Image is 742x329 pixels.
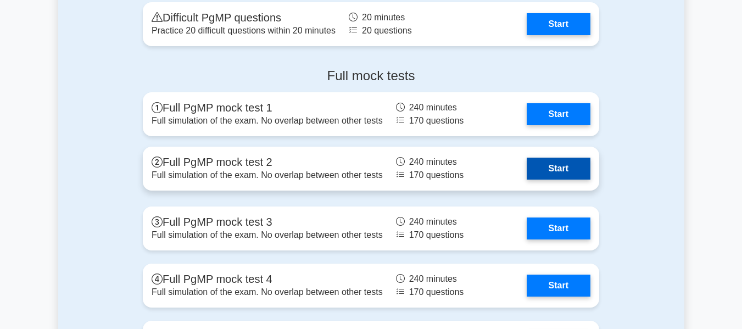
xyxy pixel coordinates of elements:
[527,218,590,239] a: Start
[143,68,599,84] h4: Full mock tests
[527,275,590,297] a: Start
[527,158,590,180] a: Start
[527,13,590,35] a: Start
[527,103,590,125] a: Start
